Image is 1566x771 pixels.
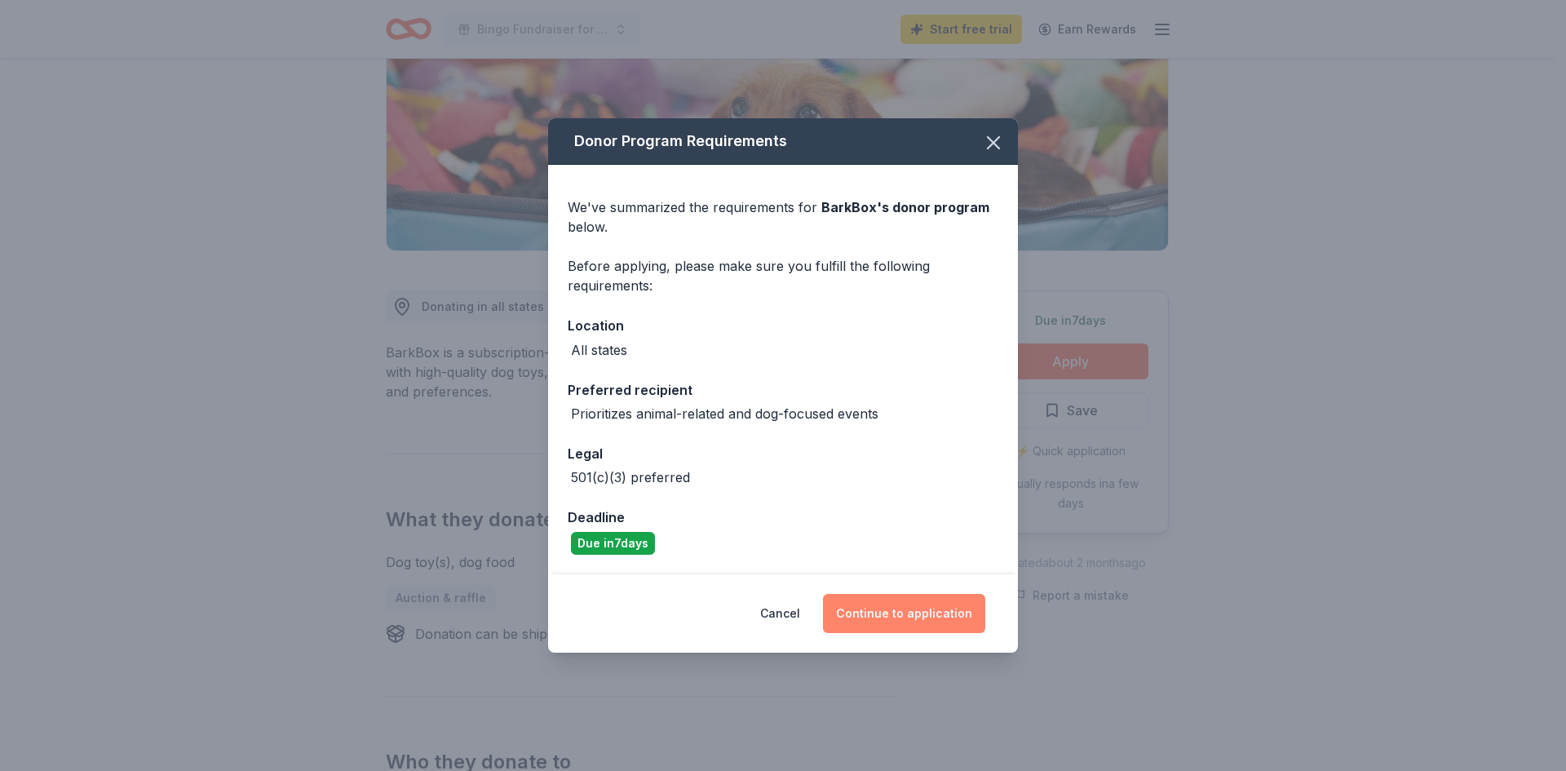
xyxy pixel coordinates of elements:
[823,594,985,633] button: Continue to application
[571,467,690,487] div: 501(c)(3) preferred
[821,199,989,215] span: BarkBox 's donor program
[568,443,998,464] div: Legal
[568,507,998,528] div: Deadline
[568,256,998,295] div: Before applying, please make sure you fulfill the following requirements:
[571,404,878,423] div: Prioritizes animal-related and dog-focused events
[568,315,998,336] div: Location
[571,532,655,555] div: Due in 7 days
[548,118,1018,165] div: Donor Program Requirements
[760,594,800,633] button: Cancel
[571,340,627,360] div: All states
[568,197,998,237] div: We've summarized the requirements for below.
[568,379,998,401] div: Preferred recipient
